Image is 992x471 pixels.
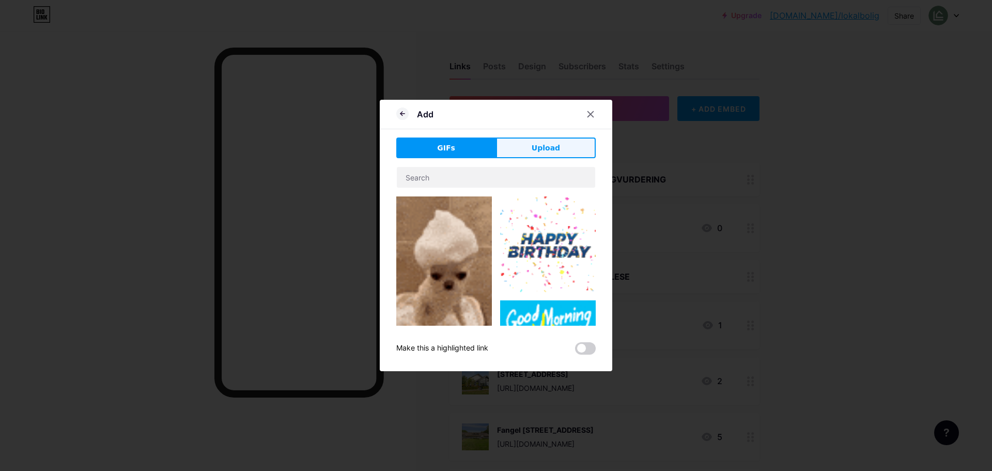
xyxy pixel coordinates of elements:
span: GIFs [437,143,455,154]
span: Upload [532,143,560,154]
img: Gihpy [396,196,492,367]
img: Gihpy [500,300,596,396]
div: Add [417,108,433,120]
input: Search [397,167,595,188]
button: GIFs [396,138,496,158]
img: Gihpy [500,196,596,292]
div: Make this a highlighted link [396,342,488,355]
button: Upload [496,138,596,158]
